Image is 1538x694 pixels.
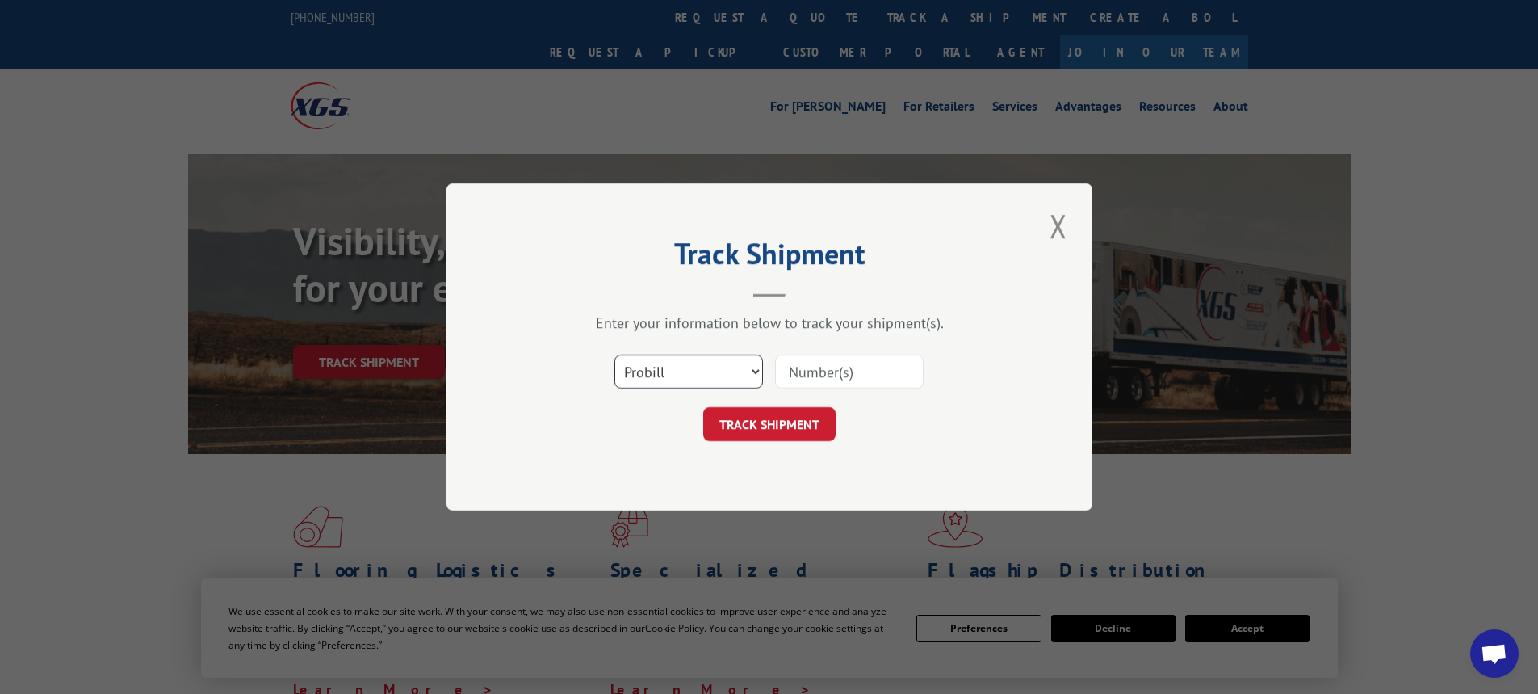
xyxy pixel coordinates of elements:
a: Open chat [1470,629,1519,678]
button: TRACK SHIPMENT [703,407,836,441]
input: Number(s) [775,355,924,389]
button: Close modal [1045,204,1072,248]
div: Enter your information below to track your shipment(s). [527,313,1012,332]
h2: Track Shipment [527,242,1012,273]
